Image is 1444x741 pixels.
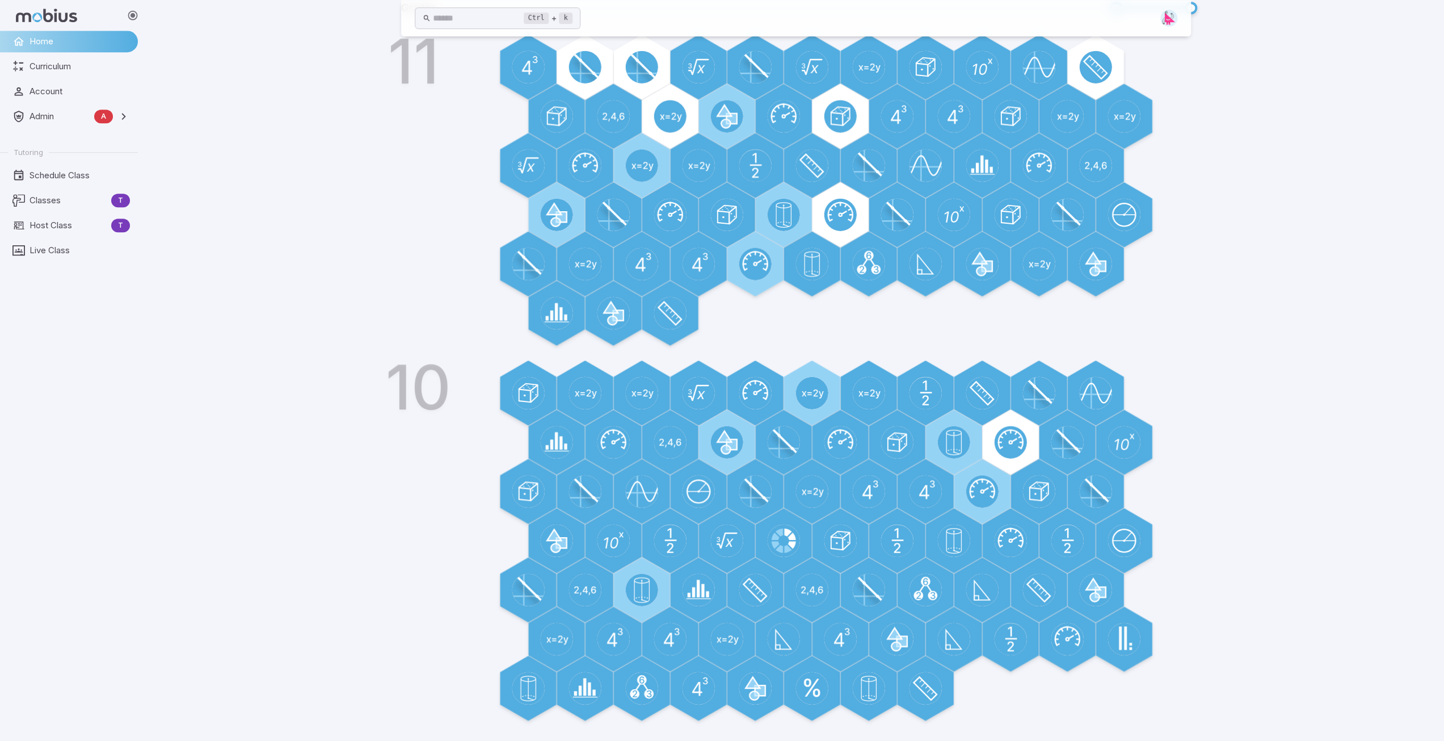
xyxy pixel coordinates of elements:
span: T [111,220,130,231]
span: T [111,195,130,206]
span: A [94,111,113,122]
kbd: k [559,12,572,24]
div: + [524,11,572,25]
span: Curriculum [30,60,130,73]
span: Live Class [30,244,130,257]
span: Classes [30,194,107,207]
span: Host Class [30,219,107,232]
h1: 10 [385,357,451,418]
span: Account [30,85,130,98]
kbd: Ctrl [524,12,549,24]
img: right-triangle.svg [1160,10,1177,27]
h1: 11 [388,31,439,92]
span: Admin [30,110,90,123]
span: Tutoring [14,147,43,157]
span: Home [30,35,130,48]
span: Schedule Class [30,169,130,182]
